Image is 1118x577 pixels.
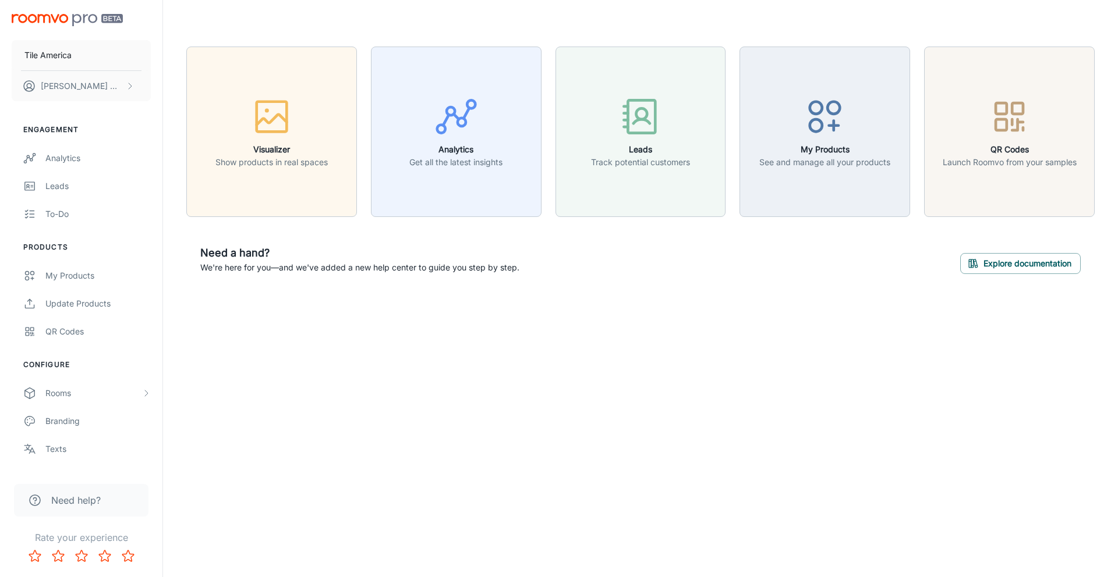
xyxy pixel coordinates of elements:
button: AnalyticsGet all the latest insights [371,47,542,217]
h6: Need a hand? [200,245,519,261]
h6: Leads [591,143,690,156]
p: We're here for you—and we've added a new help center to guide you step by step. [200,261,519,274]
a: AnalyticsGet all the latest insights [371,125,542,137]
img: Roomvo PRO Beta [12,14,123,26]
div: To-do [45,208,151,220]
p: Get all the latest insights [409,156,503,169]
p: Track potential customers [591,156,690,169]
div: My Products [45,269,151,282]
button: QR CodesLaunch Roomvo from your samples [924,47,1095,217]
p: Launch Roomvo from your samples [943,156,1077,169]
div: Update Products [45,297,151,310]
a: LeadsTrack potential customers [556,125,726,137]
h6: QR Codes [943,143,1077,156]
h6: My Products [759,143,890,156]
p: Show products in real spaces [215,156,328,169]
button: [PERSON_NAME] Querker [12,71,151,101]
p: [PERSON_NAME] Querker [41,80,123,92]
a: Explore documentation [960,257,1081,268]
button: My ProductsSee and manage all your products [740,47,910,217]
h6: Visualizer [215,143,328,156]
a: My ProductsSee and manage all your products [740,125,910,137]
button: VisualizerShow products in real spaces [186,47,357,217]
button: Tile America [12,40,151,70]
div: Leads [45,180,151,193]
a: QR CodesLaunch Roomvo from your samples [924,125,1095,137]
p: Tile America [24,49,72,62]
div: Analytics [45,152,151,165]
div: QR Codes [45,325,151,338]
button: LeadsTrack potential customers [556,47,726,217]
h6: Analytics [409,143,503,156]
p: See and manage all your products [759,156,890,169]
button: Explore documentation [960,253,1081,274]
